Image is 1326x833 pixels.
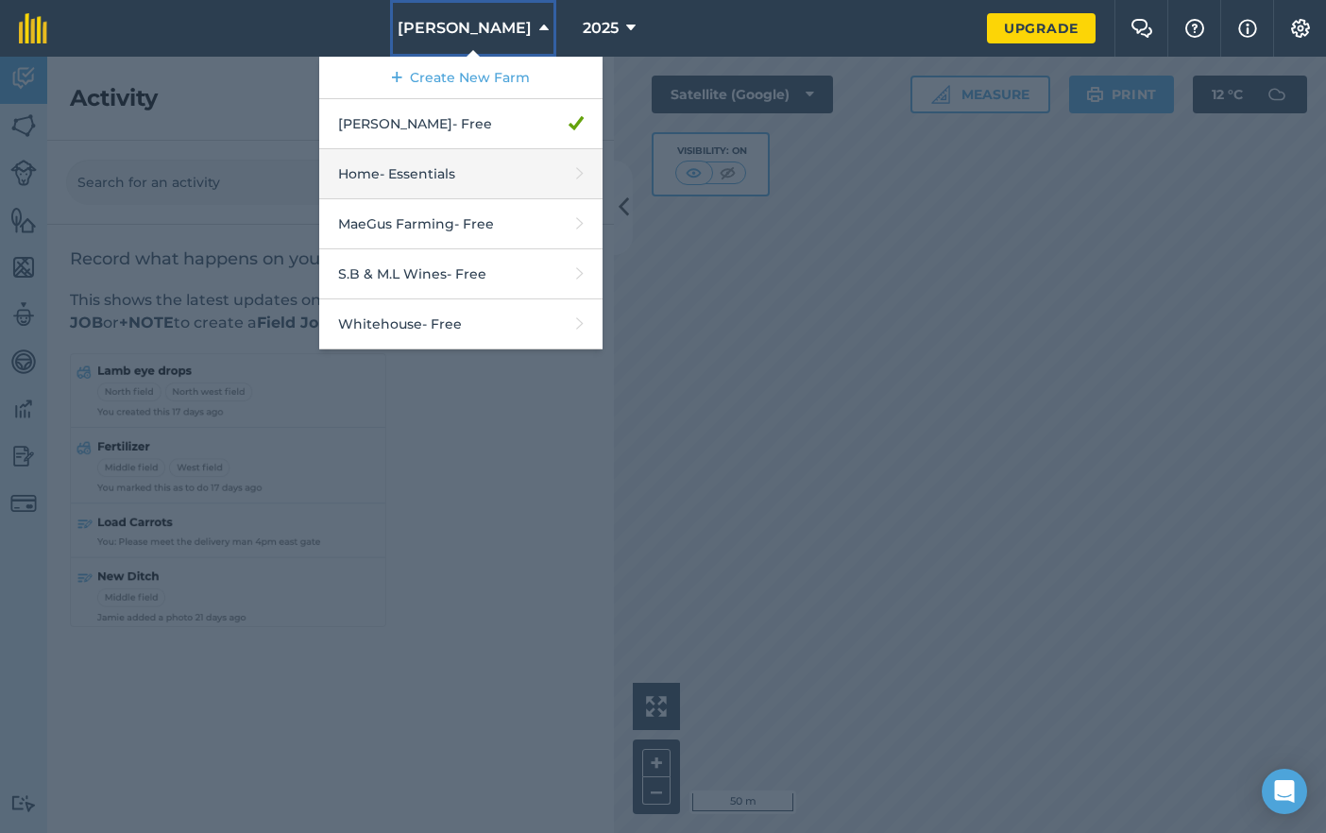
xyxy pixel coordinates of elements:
[319,99,603,149] a: [PERSON_NAME]- Free
[1289,19,1312,38] img: A cog icon
[1183,19,1206,38] img: A question mark icon
[987,13,1096,43] a: Upgrade
[319,149,603,199] a: Home- Essentials
[1238,17,1257,40] img: svg+xml;base64,PHN2ZyB4bWxucz0iaHR0cDovL3d3dy53My5vcmcvMjAwMC9zdmciIHdpZHRoPSIxNyIgaGVpZ2h0PSIxNy...
[319,299,603,349] a: Whitehouse- Free
[319,57,603,99] a: Create New Farm
[398,17,532,40] span: [PERSON_NAME]
[319,199,603,249] a: MaeGus Farming- Free
[1262,769,1307,814] div: Open Intercom Messenger
[19,13,47,43] img: fieldmargin Logo
[583,17,619,40] span: 2025
[1130,19,1153,38] img: Two speech bubbles overlapping with the left bubble in the forefront
[319,249,603,299] a: S.B & M.L Wines- Free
